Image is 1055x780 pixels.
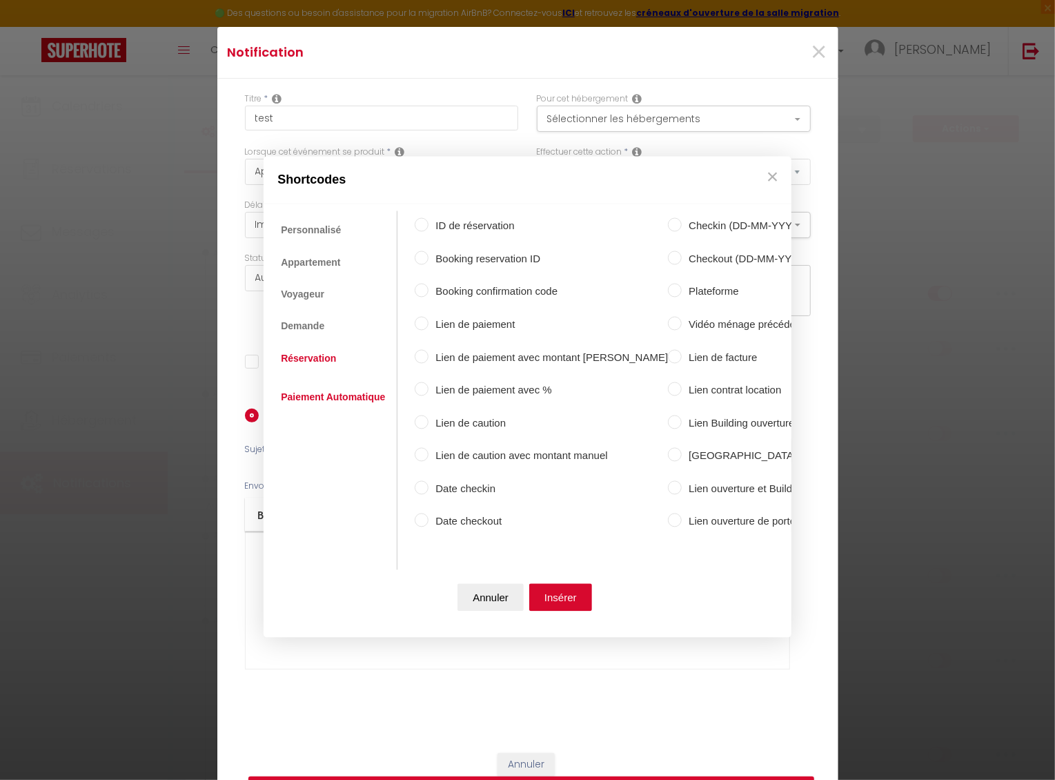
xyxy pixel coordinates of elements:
label: Lien de paiement avec montant [PERSON_NAME] [428,349,668,366]
label: Checkin (DD-MM-YYYY) [682,218,894,235]
label: Lien de facture [682,349,894,366]
label: Plateforme [682,284,894,300]
label: Booking reservation ID [428,251,668,267]
label: [GEOGRAPHIC_DATA] fermeture de porte [682,448,894,465]
label: Checkout (DD-MM-YYYY) [682,251,894,267]
label: ID de réservation [428,218,668,235]
button: Insérer [529,583,592,611]
label: Lien de paiement avec % [428,382,668,399]
label: Booking confirmation code [428,284,668,300]
button: Annuler [457,583,524,611]
a: Réservation [274,346,343,371]
label: Lien ouverture et Building fermeture de porte [682,480,894,497]
label: Vidéo ménage précédent [682,317,894,333]
label: Lien ouverture de porte [682,514,894,530]
label: Lien contrat location [682,382,894,399]
label: Lien Building ouverture de porte [682,415,894,431]
button: Ouvrir le widget de chat LiveChat [11,6,52,47]
iframe: Chat [996,718,1045,770]
div: Shortcodes [264,157,791,204]
a: Voyageur [274,282,331,306]
button: Close [762,164,783,191]
a: Appartement [274,250,347,275]
label: Date checkout [428,514,668,530]
label: Lien de caution [428,415,668,431]
label: Lien de paiement [428,317,668,333]
label: Lien de caution avec montant manuel [428,448,668,465]
a: Demande [274,314,331,339]
a: Paiement Automatique [274,384,392,409]
a: Personnalisé [274,218,348,243]
label: Date checkin [428,480,668,497]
